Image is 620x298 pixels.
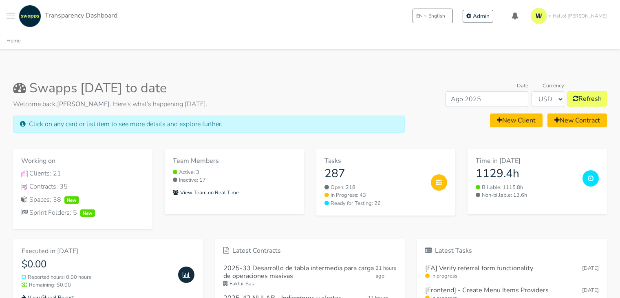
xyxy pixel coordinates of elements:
small: Faktur Sas [223,280,397,288]
a: In Progress: 43 [324,191,425,199]
a: Ready for Testing: 26 [324,200,425,207]
a: [FA] Verify referral form functionality [DATE] in progress [425,261,599,283]
h6: Time in [DATE] [476,157,576,165]
a: Clients IconClients: 21 [21,169,144,178]
h3: 1129.4h [476,167,576,181]
img: swapps-linkedin-v2.jpg [19,5,41,27]
small: [DATE] [582,287,599,294]
span: Hello! [PERSON_NAME] [553,12,607,20]
h6: 2025-33 Desarrollo de tabla intermedia para carga de operaciones masivas [223,265,375,280]
div: Sprint Folders: 5 [21,208,144,218]
a: Transparency Dashboard [17,5,117,27]
span: New [64,196,79,204]
small: [DATE] [582,265,599,272]
button: Refresh [567,91,607,107]
button: Toggle navigation menu [7,5,15,27]
h6: Working on [21,157,144,165]
a: Hello! [PERSON_NAME] [527,4,613,27]
h6: Executed in [DATE] [22,247,172,255]
small: Non-billable: 13.6h [476,191,576,199]
a: Time in [DATE] 1129.4h Billable: 1115.8h Non-billable: 13.6h [468,149,607,214]
label: Currency [543,82,564,90]
small: Reported hours: 0.00 hours [22,274,172,281]
img: Contracts Icon [21,184,28,190]
h6: [Frontend] - Create Menu Items Providers [425,287,549,294]
h3: 287 [324,167,425,181]
small: in progress [425,272,599,280]
img: Clients Icon [21,171,28,177]
small: Remaining: $0.00 [22,281,172,289]
a: Contracts IconContracts: 35 [21,182,144,191]
h6: Tasks [324,157,425,165]
button: ENEnglish [413,9,453,23]
span: Admin [473,12,490,20]
div: Spaces: 38 [21,195,144,205]
small: View Team on Real Time [173,189,239,196]
a: Open: 218 [324,184,425,191]
span: Aug 26, 2025 12:54 [375,265,396,280]
a: New Contract [547,113,607,127]
small: Inactive: 17 [173,176,296,184]
a: 2025-33 Desarrollo de tabla intermedia para carga de operaciones masivas 21 hours ago Faktur Sas [223,261,397,291]
span: Transparency Dashboard [45,11,117,20]
p: Welcome back, . Here's what's happening [DATE]. [13,99,405,109]
small: Billable: 1115.8h [476,184,576,191]
strong: [PERSON_NAME] [57,100,110,109]
a: Sprint Folders: 5New [21,208,144,218]
a: Team Members Active: 3 Inactive: 17 View Team on Real Time [165,149,304,214]
small: Active: 3 [173,169,296,176]
a: New Client [490,113,543,127]
div: Clients: 21 [21,169,144,178]
a: Admin [463,10,493,22]
h2: Swapps [DATE] to date [13,80,405,96]
a: Tasks 287 [324,157,425,180]
h6: Latest Contracts [223,247,397,255]
h4: $0.00 [22,258,172,270]
a: Spaces: 38New [21,195,144,205]
h6: [FA] Verify referral form functionality [425,265,533,272]
h6: Latest Tasks [425,247,599,255]
img: isotipo-3-3e143c57.png [531,8,547,24]
h6: Team Members [173,157,296,165]
div: Click on any card or list item to see more details and explore further. [13,116,405,133]
label: Date [517,82,528,90]
span: New [80,209,95,217]
span: English [428,12,445,20]
a: Home [7,37,21,44]
div: Contracts: 35 [21,182,144,191]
